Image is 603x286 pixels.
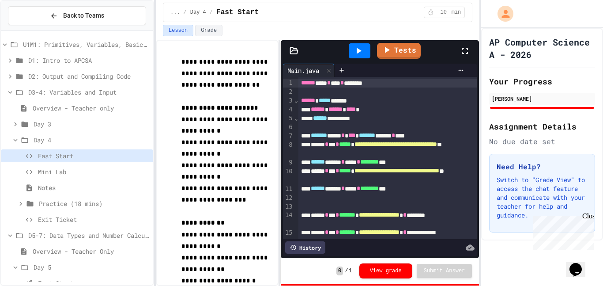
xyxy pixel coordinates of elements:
[349,267,352,275] span: 1
[283,141,294,158] div: 8
[497,175,588,220] p: Switch to "Grade View" to access the chat feature and communicate with your teacher for help and ...
[283,114,294,123] div: 5
[283,96,294,105] div: 3
[417,264,472,278] button: Submit Answer
[283,211,294,229] div: 14
[170,9,180,16] span: ...
[184,9,187,16] span: /
[163,25,193,36] button: Lesson
[489,136,595,147] div: No due date set
[34,119,150,129] span: Day 3
[34,263,150,272] span: Day 5
[294,114,298,122] span: Fold line
[33,247,150,256] span: Overview - Teacher Only
[345,267,348,275] span: /
[28,88,150,97] span: D3-4: Variables and Input
[283,79,294,88] div: 1
[530,212,594,250] iframe: chat widget
[489,36,595,61] h1: AP Computer Science A - 2026
[28,72,150,81] span: D2: Output and Compiling Code
[39,199,150,208] span: Practice (18 mins)
[283,64,335,77] div: Main.java
[497,161,588,172] h3: Need Help?
[23,40,150,49] span: U1M1: Primitives, Variables, Basic I/O
[8,6,146,25] button: Back to Teams
[283,123,294,132] div: 6
[283,229,294,246] div: 15
[216,7,259,18] span: Fast Start
[283,66,324,75] div: Main.java
[424,267,465,275] span: Submit Answer
[437,9,451,16] span: 10
[283,105,294,114] div: 4
[492,95,592,103] div: [PERSON_NAME]
[566,251,594,277] iframe: chat widget
[359,263,412,278] button: View grade
[34,135,150,145] span: Day 4
[489,75,595,88] h2: Your Progress
[489,120,595,133] h2: Assignment Details
[377,43,421,59] a: Tests
[28,56,150,65] span: D1: Intro to APCSA
[283,158,294,167] div: 9
[283,194,294,202] div: 12
[195,25,222,36] button: Grade
[38,151,150,160] span: Fast Start
[38,167,150,176] span: Mini Lab
[283,202,294,211] div: 13
[283,185,294,194] div: 11
[28,231,150,240] span: D5-7: Data Types and Number Calculations
[452,9,461,16] span: min
[283,88,294,96] div: 2
[488,4,516,24] div: My Account
[210,9,213,16] span: /
[283,167,294,185] div: 10
[33,103,150,113] span: Overview - Teacher only
[4,4,61,56] div: Chat with us now!Close
[283,132,294,141] div: 7
[63,11,104,20] span: Back to Teams
[38,183,150,192] span: Notes
[38,215,150,224] span: Exit Ticket
[294,97,298,104] span: Fold line
[336,267,343,275] span: 0
[190,9,206,16] span: Day 4
[285,241,325,254] div: History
